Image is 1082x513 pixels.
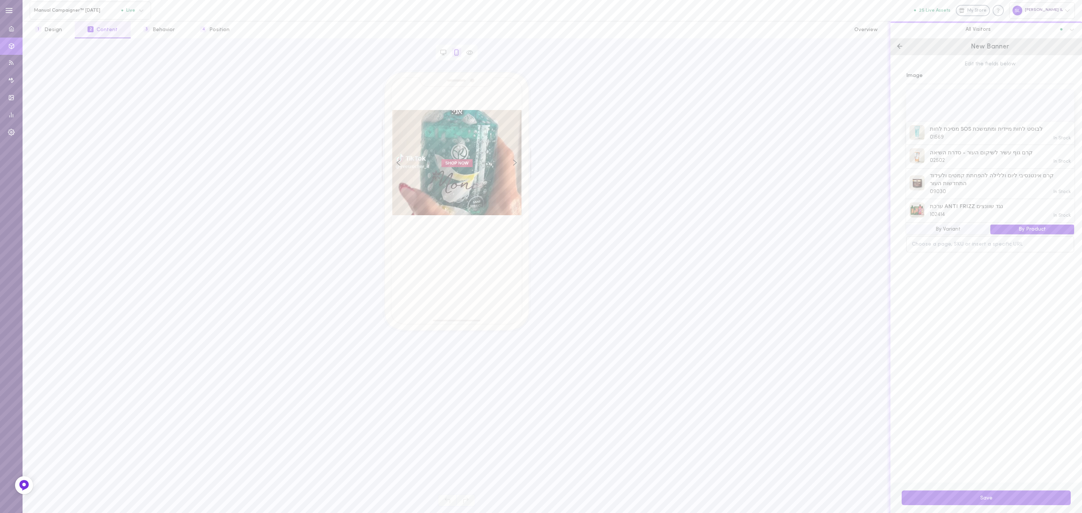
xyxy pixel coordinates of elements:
[930,189,946,195] span: 09030
[842,21,890,38] button: Overview
[930,212,945,217] span: 102414
[18,480,30,491] img: Feedback Button
[993,5,1004,16] div: Knowledge center
[438,494,456,507] span: Undo
[930,203,1003,211] span: ערכת ANTI FRIZZ נגד שוונצים
[1053,189,1071,194] span: In Stock
[930,158,945,163] span: 02502
[1053,136,1071,140] span: In Stock
[23,21,75,38] button: 1Design
[456,494,475,507] span: Redo
[930,172,1071,188] span: קרם אינטנסיבי ליום וללילה להפחתת קמטים ולעידוד התחדשות העור
[131,21,187,38] button: 3Behavior
[187,21,242,38] button: 4Position
[914,8,956,13] a: 25 Live Assets
[930,125,1043,134] span: מסיכת לחות SOS לבוסט לחות מיידית ומתמשכת
[930,149,1033,157] span: קרם גוף עשיר לשיקום העור - סדרת השיאה
[1053,159,1071,164] span: In Stock
[395,110,403,215] div: Left arrow
[906,225,990,234] button: By Variant
[121,8,135,13] span: Live
[902,490,1071,505] button: Save
[990,225,1074,234] button: By Product
[906,68,1074,84] div: Image
[144,26,150,32] span: 3
[914,8,951,13] button: 25 Live Assets
[34,8,121,13] span: Manual Campaigner™ [DATE]
[1009,2,1075,18] div: [PERSON_NAME] IL
[35,26,41,32] span: 1
[1053,213,1071,218] span: In Stock
[511,110,519,215] div: Right arrow
[906,236,1074,252] input: Choose a page, SKU or insert a specific URL
[88,26,94,32] span: 2
[200,26,206,32] span: 4
[971,44,1009,50] span: New Banner
[930,134,944,140] span: 01569
[967,8,987,14] span: My Store
[906,60,1074,68] span: Edit the fields below
[956,5,990,16] a: My Store
[441,159,472,167] span: SHOP NOW
[966,26,991,33] span: All Visitors
[906,89,1074,155] div: Main
[75,21,130,38] button: 2Content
